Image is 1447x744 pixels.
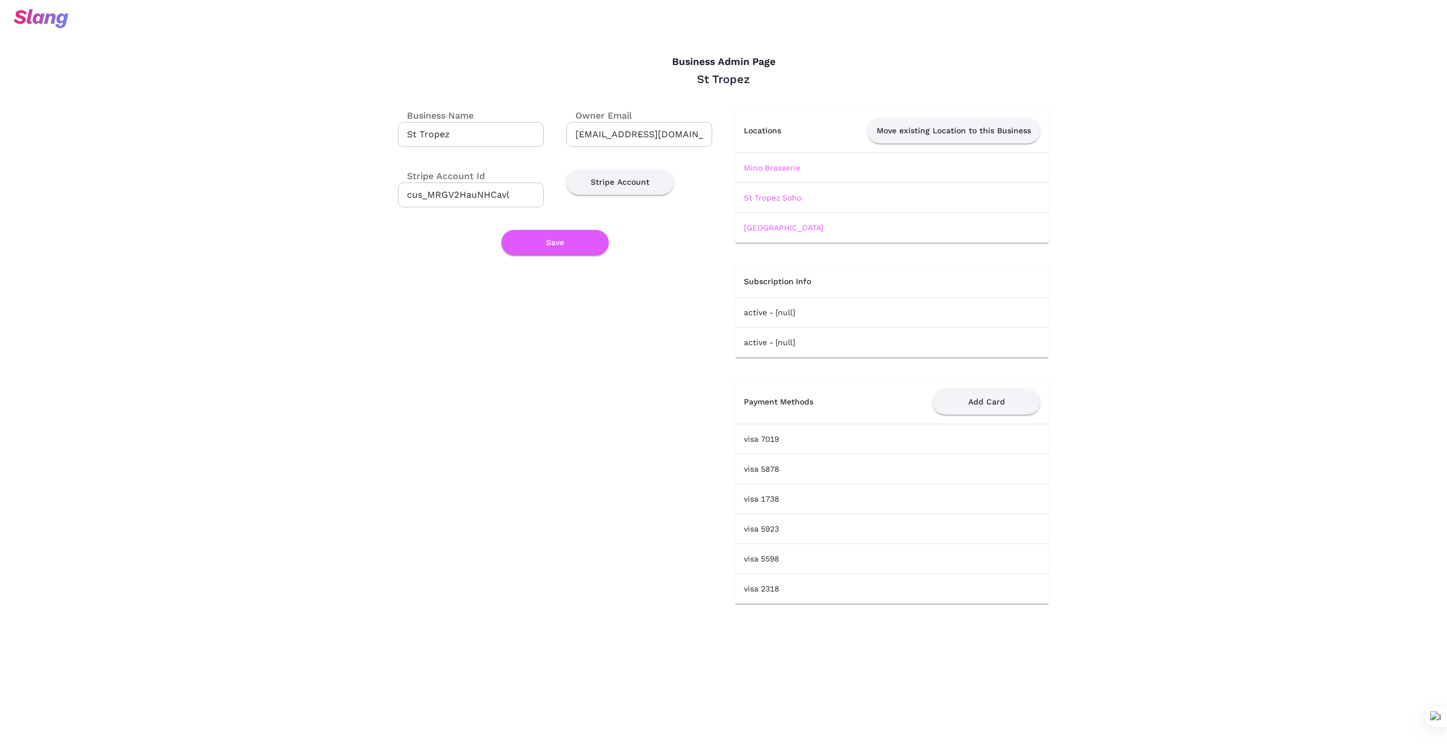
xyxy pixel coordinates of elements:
img: svg+xml;base64,PHN2ZyB3aWR0aD0iOTciIGhlaWdodD0iMzQiIHZpZXdCb3g9IjAgMCA5NyAzNCIgZmlsbD0ibm9uZSIgeG... [14,9,68,28]
button: Save [501,230,609,255]
a: Mino Brasserie [744,163,800,172]
button: Move existing Location to this Business [868,118,1040,143]
h4: Business Admin Page [398,56,1049,68]
th: Payment Methods [735,380,864,424]
th: Locations [735,109,805,153]
label: Owner Email [566,109,632,122]
td: visa 2318 [735,574,1049,604]
td: visa 5598 [735,544,1049,574]
td: active - [null] [735,327,1049,357]
a: St Tropez Soho [744,193,802,202]
div: St Tropez [398,72,1049,86]
a: Stripe Account [566,177,674,185]
td: visa 5923 [735,514,1049,544]
td: visa 5878 [735,454,1049,484]
td: visa 1738 [735,484,1049,514]
button: Stripe Account [566,169,674,195]
a: Add Card [933,397,1040,406]
td: active - [null] [735,297,1049,327]
a: [GEOGRAPHIC_DATA] [744,223,824,232]
label: Stripe Account Id [398,169,485,182]
th: Subscription Info [735,266,1049,298]
td: visa 7019 [735,424,1049,454]
label: Business Name [398,109,474,122]
button: Add Card [933,389,1040,415]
